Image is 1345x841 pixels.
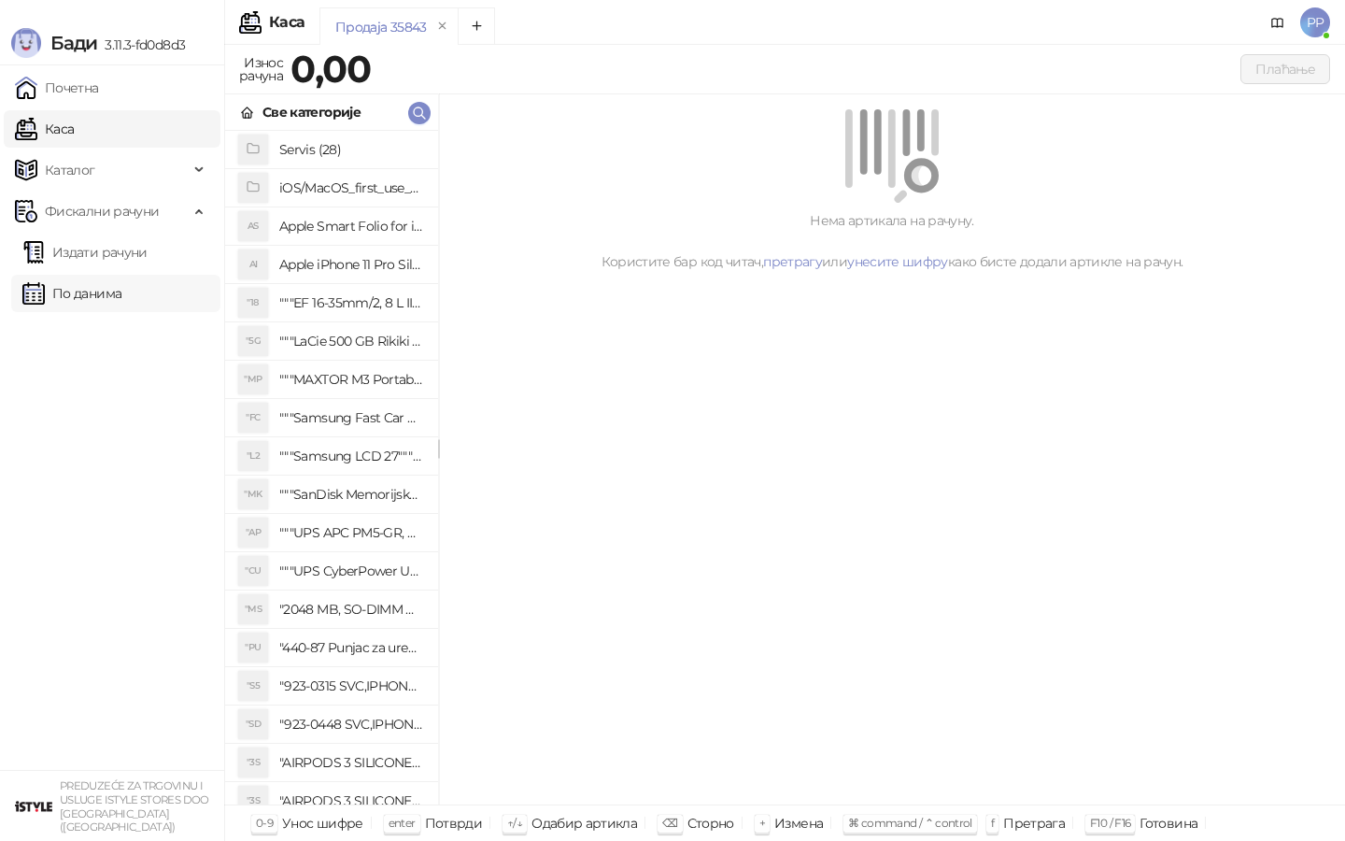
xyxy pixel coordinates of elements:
[238,671,268,701] div: "S5
[847,253,948,270] a: унесите шифру
[238,633,268,663] div: "PU
[238,479,268,509] div: "MK
[238,249,268,279] div: AI
[269,15,304,30] div: Каса
[991,816,994,830] span: f
[238,594,268,624] div: "MS
[279,403,423,433] h4: """Samsung Fast Car Charge Adapter, brzi auto punja_, boja crna"""
[1003,811,1065,835] div: Претрага
[22,234,148,271] a: Издати рачуни
[238,709,268,739] div: "SD
[687,811,734,835] div: Сторно
[262,102,361,122] div: Све категорије
[279,671,423,701] h4: "923-0315 SVC,IPHONE 5/5S BATTERY REMOVAL TRAY Držač za iPhone sa kojim se otvara display
[60,779,209,834] small: PREDUZEĆE ZA TRGOVINU I USLUGE ISTYLE STORES DOO [GEOGRAPHIC_DATA] ([GEOGRAPHIC_DATA])
[45,151,95,189] span: Каталог
[15,788,52,825] img: 64x64-companyLogo-77b92cf4-9946-4f36-9751-bf7bb5fd2c7d.png
[848,816,972,830] span: ⌘ command / ⌃ control
[238,326,268,356] div: "5G
[1140,811,1197,835] div: Готовина
[507,816,522,830] span: ↑/↓
[11,28,41,58] img: Logo
[22,275,121,312] a: По данима
[15,110,74,148] a: Каса
[238,748,268,777] div: "3S
[97,36,185,53] span: 3.11.3-fd0d8d3
[256,816,273,830] span: 0-9
[1090,816,1130,830] span: F10 / F16
[279,364,423,394] h4: """MAXTOR M3 Portable 2TB 2.5"""" crni eksterni hard disk HX-M201TCB/GM"""
[50,32,97,54] span: Бади
[279,594,423,624] h4: "2048 MB, SO-DIMM DDRII, 667 MHz, Napajanje 1,8 0,1 V, Latencija CL5"
[431,19,455,35] button: remove
[458,7,495,45] button: Add tab
[389,816,416,830] span: enter
[279,518,423,548] h4: """UPS APC PM5-GR, Essential Surge Arrest,5 utic_nica"""
[279,633,423,663] h4: "440-87 Punjac za uredjaje sa micro USB portom 4/1, Stand."
[1240,54,1330,84] button: Плаћање
[279,135,423,164] h4: Servis (28)
[279,441,423,471] h4: """Samsung LCD 27"""" C27F390FHUXEN"""
[279,326,423,356] h4: """LaCie 500 GB Rikiki USB 3.0 / Ultra Compact & Resistant aluminum / USB 3.0 / 2.5"""""""
[282,811,363,835] div: Унос шифре
[279,249,423,279] h4: Apple iPhone 11 Pro Silicone Case - Black
[662,816,677,830] span: ⌫
[279,786,423,816] h4: "AIRPODS 3 SILICONE CASE BLUE"
[238,556,268,586] div: "CU
[461,210,1323,272] div: Нема артикала на рачуну. Користите бар код читач, или како бисте додали артикле на рачун.
[1300,7,1330,37] span: PP
[45,192,159,230] span: Фискални рачуни
[238,288,268,318] div: "18
[279,288,423,318] h4: """EF 16-35mm/2, 8 L III USM"""
[238,211,268,241] div: AS
[235,50,287,88] div: Износ рачуна
[238,403,268,433] div: "FC
[425,811,483,835] div: Потврди
[279,556,423,586] h4: """UPS CyberPower UT650EG, 650VA/360W , line-int., s_uko, desktop"""
[335,17,427,37] div: Продаја 35843
[279,479,423,509] h4: """SanDisk Memorijska kartica 256GB microSDXC sa SD adapterom SDSQXA1-256G-GN6MA - Extreme PLUS, ...
[238,441,268,471] div: "L2
[774,811,823,835] div: Измена
[225,131,438,805] div: grid
[238,518,268,548] div: "AP
[290,46,371,92] strong: 0,00
[15,69,99,107] a: Почетна
[279,709,423,739] h4: "923-0448 SVC,IPHONE,TOURQUE DRIVER KIT .65KGF- CM Šrafciger "
[238,364,268,394] div: "MP
[759,816,765,830] span: +
[279,211,423,241] h4: Apple Smart Folio for iPad mini (A17 Pro) - Sage
[238,786,268,816] div: "3S
[1263,7,1293,37] a: Документација
[531,811,637,835] div: Одабир артикла
[279,173,423,203] h4: iOS/MacOS_first_use_assistance (4)
[279,748,423,777] h4: "AIRPODS 3 SILICONE CASE BLACK"
[763,253,822,270] a: претрагу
